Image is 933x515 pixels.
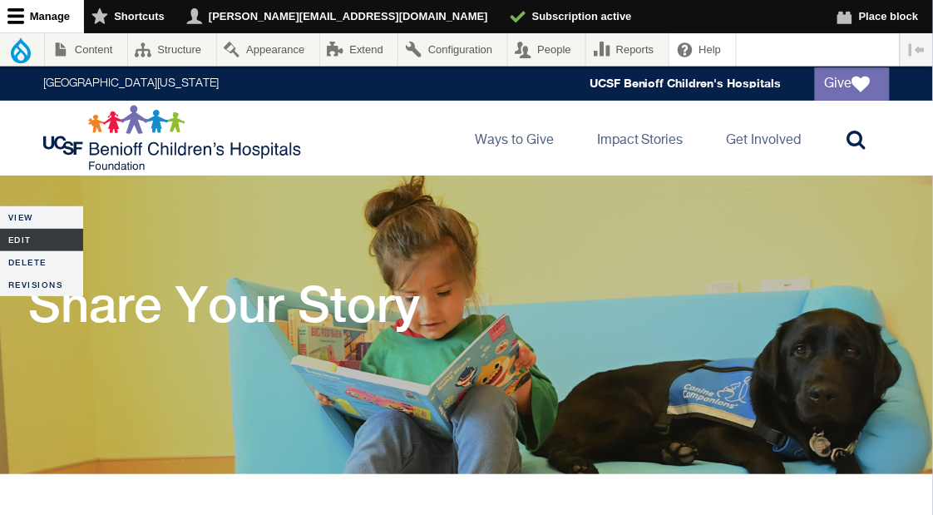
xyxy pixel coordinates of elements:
[584,101,697,176] a: Impact Stories
[669,33,736,66] a: Help
[217,33,319,66] a: Appearance
[815,67,890,101] a: Give
[508,33,586,66] a: People
[398,33,506,66] a: Configuration
[462,101,567,176] a: Ways to Give
[45,33,127,66] a: Content
[586,33,669,66] a: Reports
[901,33,933,66] button: Vertical orientation
[28,275,420,333] h1: Share Your Story
[713,101,815,176] a: Get Involved
[590,77,782,91] a: UCSF Benioff Children's Hospitals
[320,33,398,66] a: Extend
[128,33,216,66] a: Structure
[43,78,219,90] a: [GEOGRAPHIC_DATA][US_STATE]
[43,105,305,171] img: Logo for UCSF Benioff Children's Hospitals Foundation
